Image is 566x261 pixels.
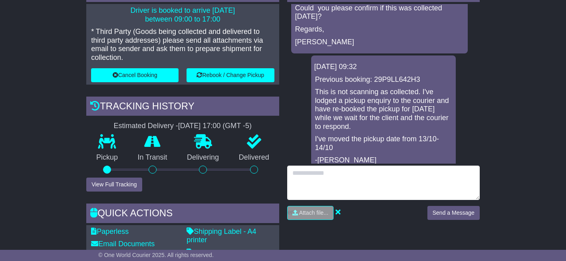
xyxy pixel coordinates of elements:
p: Previous booking: 29P9LL642H3 [315,75,452,84]
div: [DATE] 17:00 (GMT -5) [178,122,252,130]
div: [DATE] 09:32 [314,63,453,71]
p: This is not scanning as collected. I've lodged a pickup enquiry to the courier and have re-booked... [315,88,452,131]
a: Shipping Label - A4 printer [187,227,256,244]
div: Tracking history [86,97,279,118]
button: View Full Tracking [86,178,142,192]
p: Delivered [229,153,279,162]
span: © One World Courier 2025. All rights reserved. [98,252,214,258]
div: Quick Actions [86,204,279,225]
p: Regards, [295,25,464,34]
button: Rebook / Change Pickup [187,68,274,82]
p: Pickup [86,153,128,162]
a: Paperless [91,227,129,235]
p: Delivering [177,153,229,162]
p: Driver is booked to arrive [DATE] between 09:00 to 17:00 [91,6,274,24]
p: I've moved the pickup date from 13/10-14/10 [315,135,452,152]
button: Cancel Booking [91,68,179,82]
p: Could you please confirm if this was collected [DATE]? [295,4,464,21]
p: [PERSON_NAME] [295,38,464,47]
p: * Third Party (Goods being collected and delivered to third party addresses) please send all atta... [91,28,274,62]
p: -[PERSON_NAME] [315,156,452,165]
button: Send a Message [427,206,480,220]
div: Estimated Delivery - [86,122,279,130]
p: In Transit [128,153,177,162]
a: Email Documents [91,240,155,248]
